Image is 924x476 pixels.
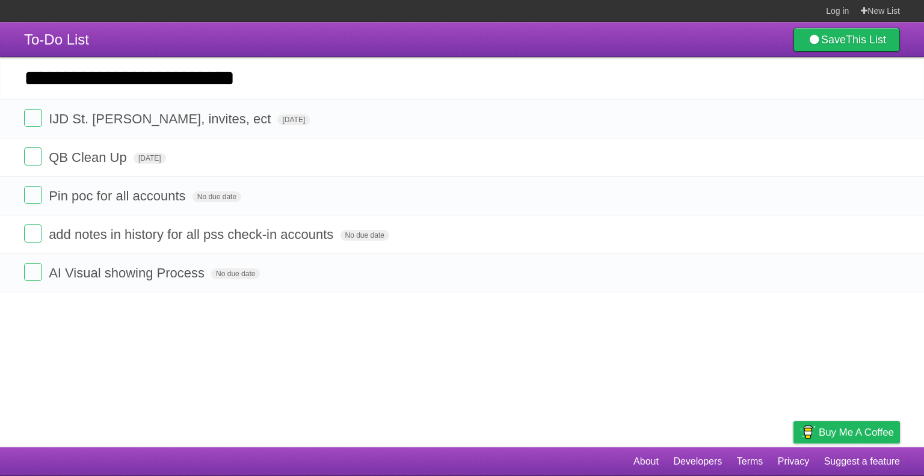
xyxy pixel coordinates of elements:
a: Developers [673,450,722,473]
span: No due date [192,191,241,202]
span: To-Do List [24,31,89,48]
label: Done [24,263,42,281]
label: Done [24,109,42,127]
a: SaveThis List [793,28,900,52]
span: Pin poc for all accounts [49,188,188,203]
label: Done [24,186,42,204]
span: Buy me a coffee [819,422,894,443]
b: This List [846,34,886,46]
span: IJD St. [PERSON_NAME], invites, ect [49,111,274,126]
a: Privacy [778,450,809,473]
a: About [633,450,659,473]
span: No due date [340,230,389,241]
span: add notes in history for all pss check-in accounts [49,227,336,242]
a: Terms [737,450,763,473]
label: Done [24,224,42,243]
a: Suggest a feature [824,450,900,473]
span: [DATE] [134,153,166,164]
span: [DATE] [277,114,310,125]
span: QB Clean Up [49,150,130,165]
a: Buy me a coffee [793,421,900,444]
span: No due date [211,268,260,279]
span: AI Visual showing Process [49,265,208,280]
label: Done [24,147,42,165]
img: Buy me a coffee [799,422,816,442]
